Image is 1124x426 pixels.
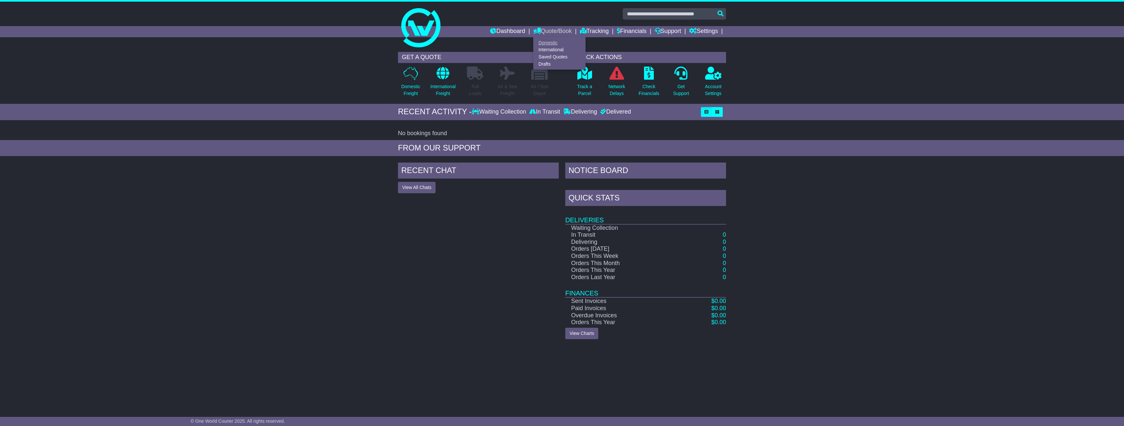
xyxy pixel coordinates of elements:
[534,60,585,68] a: Drafts
[562,108,599,116] div: Delivering
[689,26,718,37] a: Settings
[608,66,625,101] a: NetworkDelays
[565,239,682,246] td: Delivering
[711,305,726,311] a: $0.00
[723,260,726,266] a: 0
[723,267,726,273] a: 0
[398,163,559,180] div: RECENT CHAT
[467,83,483,97] p: Full Loads
[531,83,548,97] p: Air / Sea Depot
[711,312,726,319] a: $0.00
[565,305,682,312] td: Paid Invoices
[401,83,420,97] p: Domestic Freight
[599,108,631,116] div: Delivered
[472,108,528,116] div: Waiting Collection
[608,83,625,97] p: Network Delays
[705,66,722,101] a: AccountSettings
[534,54,585,61] a: Saved Quotes
[398,130,726,137] div: No bookings found
[430,83,455,97] p: International Freight
[533,37,586,70] div: Quote/Book
[715,312,726,319] span: 0.00
[711,298,726,304] a: $0.00
[565,260,682,267] td: Orders This Month
[577,66,592,101] a: Track aParcel
[565,274,682,281] td: Orders Last Year
[580,26,609,37] a: Tracking
[533,26,572,37] a: Quote/Book
[711,319,726,325] a: $0.00
[639,83,659,97] p: Check Financials
[565,297,682,305] td: Sent Invoices
[723,231,726,238] a: 0
[528,108,562,116] div: In Transit
[715,319,726,325] span: 0.00
[398,107,472,117] div: RECENT ACTIVITY -
[565,253,682,260] td: Orders This Week
[565,245,682,253] td: Orders [DATE]
[565,208,726,224] td: Deliveries
[673,66,689,101] a: GetSupport
[534,46,585,54] a: International
[534,39,585,46] a: Domestic
[490,26,525,37] a: Dashboard
[565,231,682,239] td: In Transit
[565,224,682,232] td: Waiting Collection
[673,83,689,97] p: Get Support
[498,83,517,97] p: Air & Sea Freight
[715,298,726,304] span: 0.00
[565,190,726,208] div: Quick Stats
[723,239,726,245] a: 0
[655,26,681,37] a: Support
[617,26,647,37] a: Financials
[723,253,726,259] a: 0
[638,66,660,101] a: CheckFinancials
[572,52,726,63] div: QUICK ACTIONS
[565,312,682,319] td: Overdue Invoices
[565,319,682,326] td: Orders This Year
[577,83,592,97] p: Track a Parcel
[565,163,726,180] div: NOTICE BOARD
[401,66,421,101] a: DomesticFreight
[190,418,285,424] span: © One World Courier 2025. All rights reserved.
[398,143,726,153] div: FROM OUR SUPPORT
[565,328,598,339] a: View Charts
[398,52,552,63] div: GET A QUOTE
[565,267,682,274] td: Orders This Year
[398,182,436,193] button: View All Chats
[715,305,726,311] span: 0.00
[430,66,456,101] a: InternationalFreight
[705,83,722,97] p: Account Settings
[723,274,726,280] a: 0
[565,281,726,297] td: Finances
[723,245,726,252] a: 0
